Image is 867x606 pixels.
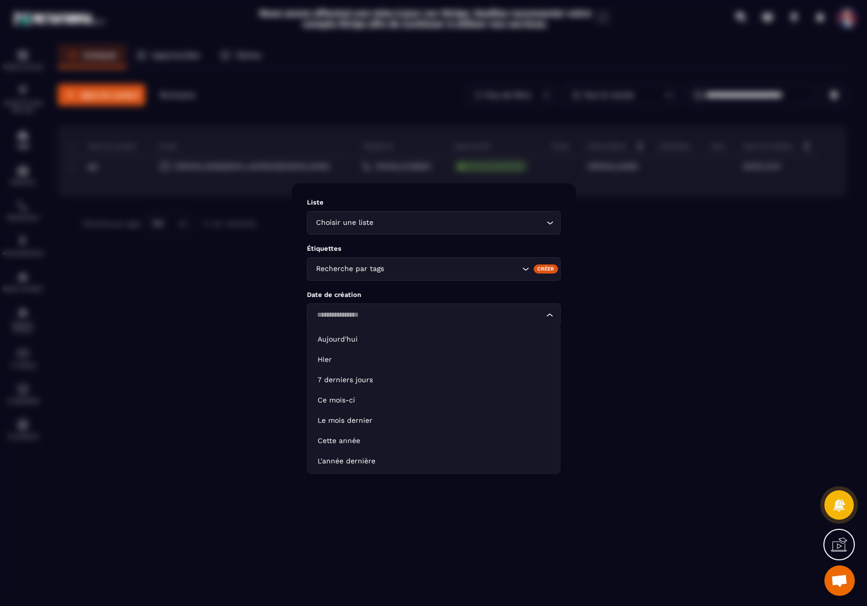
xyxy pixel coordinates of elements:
p: Étiquettes [307,245,561,252]
div: Search for option [307,304,561,327]
p: Ce mois-ci [318,395,550,405]
div: Créer [533,264,558,274]
span: Choisir une liste [314,217,375,228]
div: Search for option [307,257,561,281]
p: Cette année [318,435,550,446]
span: Recherche par tags [314,263,386,275]
input: Search for option [314,310,544,321]
a: Ouvrir le chat [824,565,855,596]
div: Search for option [307,211,561,234]
input: Search for option [386,263,519,275]
input: Search for option [375,217,544,228]
p: Date de création [307,291,561,298]
p: 7 derniers jours [318,375,550,385]
p: Le mois dernier [318,415,550,425]
p: L'année dernière [318,456,550,466]
p: Aujourd'hui [318,334,550,344]
p: Hier [318,354,550,364]
p: Liste [307,198,561,206]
